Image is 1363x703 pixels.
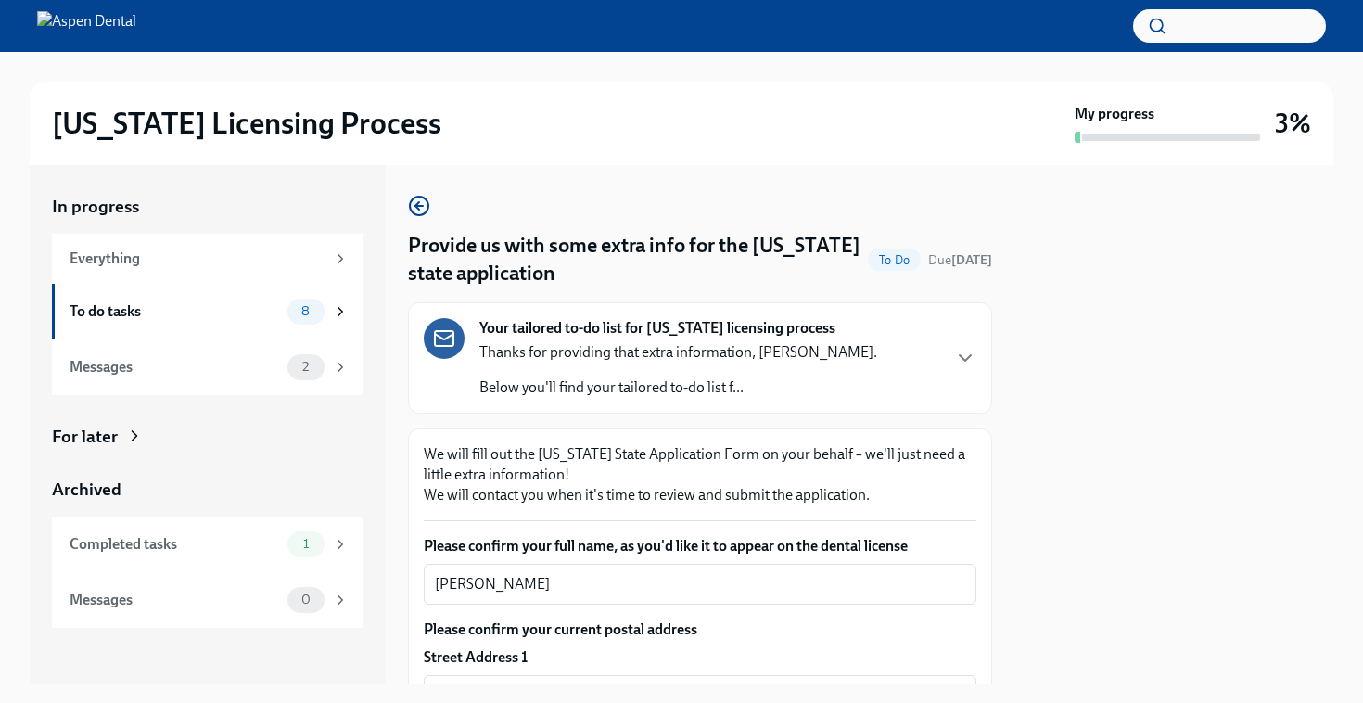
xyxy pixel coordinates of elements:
a: Completed tasks1 [52,517,363,572]
a: Archived [52,478,363,502]
h2: [US_STATE] Licensing Process [52,105,441,142]
strong: My progress [1075,104,1154,124]
div: Everything [70,249,325,269]
div: Messages [70,590,280,610]
h3: 3% [1275,107,1311,140]
span: 0 [290,593,322,607]
div: For later [52,425,118,449]
a: Messages2 [52,339,363,395]
strong: Your tailored to-do list for [US_STATE] licensing process [479,318,835,339]
a: Everything [52,234,363,284]
img: Aspen Dental [37,11,136,41]
a: To do tasks8 [52,284,363,339]
span: 1 [292,537,320,551]
strong: [DATE] [951,252,992,268]
div: Messages [70,357,280,377]
label: Please confirm your full name, as you'd like it to appear on the dental license [424,536,976,556]
span: 2 [291,360,320,374]
a: Messages0 [52,572,363,628]
p: Thanks for providing that extra information, [PERSON_NAME]. [479,342,877,363]
span: 8 [290,304,321,318]
textarea: [PERSON_NAME] [435,573,965,595]
div: Completed tasks [70,534,280,555]
a: For later [52,425,363,449]
span: To Do [868,253,921,267]
p: Below you'll find your tailored to-do list f... [479,377,877,398]
a: In progress [52,195,363,219]
h4: Provide us with some extra info for the [US_STATE] state application [408,232,860,288]
span: October 8th, 2025 10:00 [928,251,992,269]
span: Due [928,252,992,268]
p: We will fill out the [US_STATE] State Application Form on your behalf – we'll just need a little ... [424,444,976,505]
label: Street Address 1 [424,647,528,668]
div: To do tasks [70,301,280,322]
label: Please confirm your current postal address [424,620,976,640]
